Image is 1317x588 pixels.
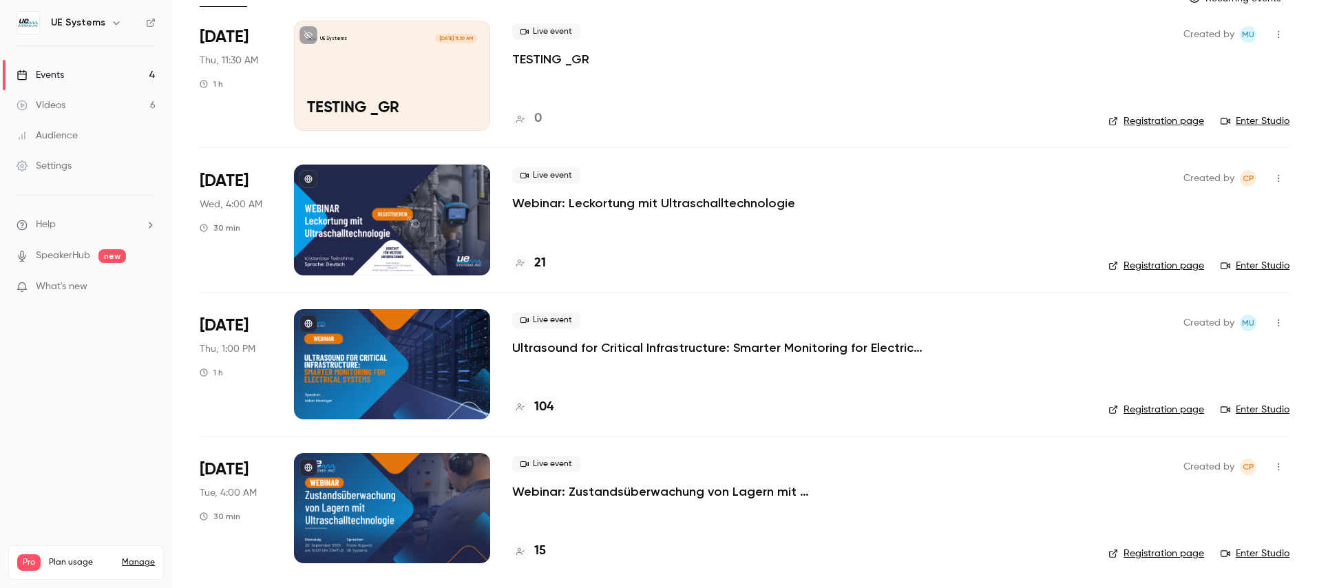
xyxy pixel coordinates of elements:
[1108,259,1204,273] a: Registration page
[17,12,39,34] img: UE Systems
[200,342,255,356] span: Thu, 1:00 PM
[512,398,554,417] a: 104
[122,557,155,568] a: Manage
[512,542,546,560] a: 15
[200,54,258,67] span: Thu, 11:30 AM
[1243,170,1254,187] span: CP
[36,280,87,294] span: What's new
[1183,170,1234,187] span: Created by
[1240,315,1256,331] span: Marketing UE Systems
[1221,114,1289,128] a: Enter Studio
[200,170,249,192] span: [DATE]
[534,254,546,273] h4: 21
[17,218,156,232] li: help-dropdown-opener
[307,100,477,118] p: TESTING _GR
[139,281,156,293] iframe: Noticeable Trigger
[1240,459,1256,475] span: Cláudia Pereira
[534,109,542,128] h4: 0
[534,542,546,560] h4: 15
[1108,114,1204,128] a: Registration page
[512,339,925,356] a: Ultrasound for Critical Infrastructure: Smarter Monitoring for Electrical Systems
[17,68,64,82] div: Events
[512,456,580,472] span: Live event
[200,367,223,378] div: 1 h
[17,554,41,571] span: Pro
[1183,315,1234,331] span: Created by
[435,34,476,43] span: [DATE] 11:30 AM
[200,21,272,131] div: Sep 11 Thu, 4:30 PM (Europe/London)
[1240,26,1256,43] span: Marketing UE Systems
[1221,403,1289,417] a: Enter Studio
[49,557,114,568] span: Plan usage
[200,26,249,48] span: [DATE]
[512,167,580,184] span: Live event
[36,249,90,263] a: SpeakerHub
[512,195,795,211] a: Webinar: Leckortung mit Ultraschalltechnologie
[17,159,72,173] div: Settings
[36,218,56,232] span: Help
[1242,315,1254,331] span: MU
[1221,547,1289,560] a: Enter Studio
[200,198,262,211] span: Wed, 4:00 AM
[200,315,249,337] span: [DATE]
[51,16,105,30] h6: UE Systems
[512,109,542,128] a: 0
[512,483,925,500] a: Webinar: Zustandsüberwachung von Lagern mit Ultraschalltechnologie
[200,459,249,481] span: [DATE]
[294,21,490,131] a: TESTING _GR UE Systems[DATE] 11:30 AMTESTING _GR
[200,165,272,275] div: Sep 17 Wed, 10:00 AM (Europe/Amsterdam)
[320,35,347,42] p: UE Systems
[534,398,554,417] h4: 104
[1240,170,1256,187] span: Cláudia Pereira
[17,98,65,112] div: Videos
[200,309,272,419] div: Sep 18 Thu, 1:00 PM (America/New York)
[512,254,546,273] a: 21
[1243,459,1254,475] span: CP
[512,23,580,40] span: Live event
[200,222,240,233] div: 30 min
[1108,547,1204,560] a: Registration page
[17,129,78,143] div: Audience
[512,51,589,67] a: TESTING _GR
[1183,459,1234,475] span: Created by
[200,453,272,563] div: Sep 30 Tue, 10:00 AM (Europe/Amsterdam)
[512,312,580,328] span: Live event
[98,249,126,263] span: new
[200,486,257,500] span: Tue, 4:00 AM
[1108,403,1204,417] a: Registration page
[200,78,223,90] div: 1 h
[1183,26,1234,43] span: Created by
[1242,26,1254,43] span: MU
[1221,259,1289,273] a: Enter Studio
[200,511,240,522] div: 30 min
